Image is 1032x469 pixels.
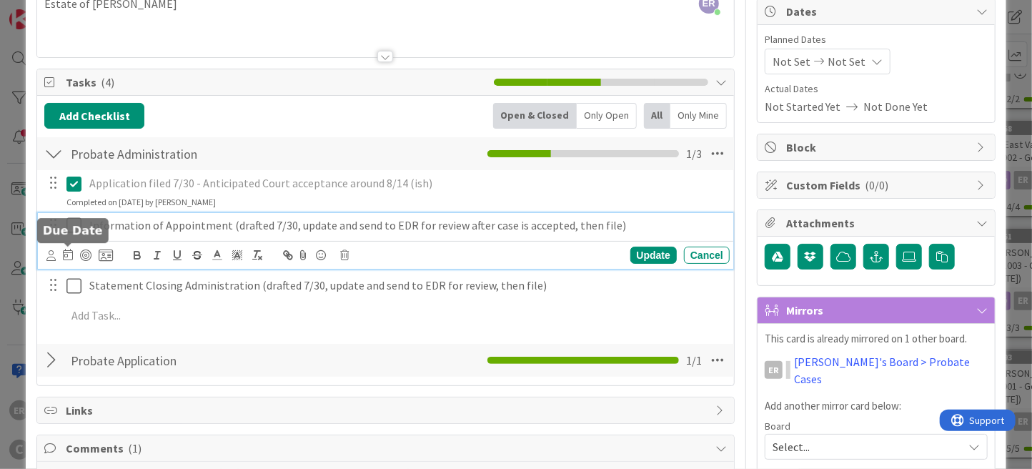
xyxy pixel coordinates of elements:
[865,178,888,192] span: ( 0/0 )
[66,196,216,209] div: Completed on [DATE] by [PERSON_NAME]
[786,302,969,319] span: Mirrors
[670,103,727,129] div: Only Mine
[773,437,956,457] span: Select...
[765,82,988,97] span: Actual Dates
[128,441,142,455] span: ( 1 )
[66,347,359,373] input: Add Checklist...
[66,440,708,457] span: Comments
[630,247,677,264] div: Update
[644,103,670,129] div: All
[765,98,840,115] span: Not Started Yet
[786,177,969,194] span: Custom Fields
[686,145,702,162] span: 1 / 3
[765,361,783,379] div: ER
[765,398,988,415] p: Add another mirror card below:
[43,224,103,237] h5: Due Date
[89,277,723,294] p: Statement Closing Administration (drafted 7/30, update and send to EDR for review, then file)
[828,53,865,70] span: Not Set
[577,103,637,129] div: Only Open
[786,139,969,156] span: Block
[89,175,723,192] p: Application filed 7/30 - Anticipated Court acceptance around 8/14 (ish)
[66,402,708,419] span: Links
[863,98,928,115] span: Not Done Yet
[493,103,577,129] div: Open & Closed
[765,331,988,347] p: This card is already mirrored on 1 other board.
[786,214,969,232] span: Attachments
[686,352,702,369] span: 1 / 1
[773,53,810,70] span: Not Set
[66,74,487,91] span: Tasks
[765,32,988,47] span: Planned Dates
[44,103,144,129] button: Add Checklist
[786,3,969,20] span: Dates
[66,141,359,167] input: Add Checklist...
[30,2,65,19] span: Support
[89,217,723,234] p: Information of Appointment (drafted 7/30, update and send to EDR for review after case is accepte...
[101,75,114,89] span: ( 4 )
[795,353,988,387] a: [PERSON_NAME]'s Board > Probate Cases
[684,247,730,264] div: Cancel
[765,421,790,431] span: Board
